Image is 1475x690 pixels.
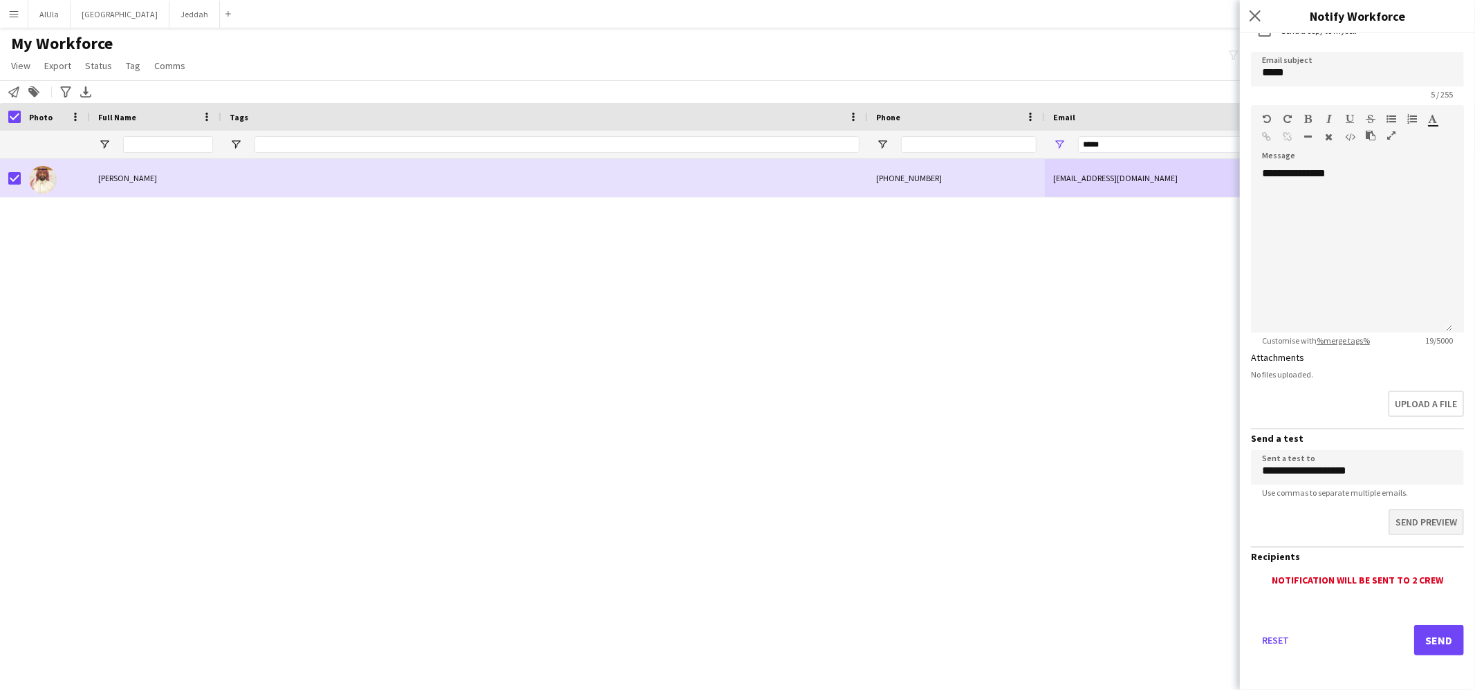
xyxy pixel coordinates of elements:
button: Underline [1345,113,1355,124]
span: Tag [126,59,140,72]
h3: Notify Workforce [1240,7,1475,25]
button: Unordered List [1386,113,1396,124]
input: Email Filter Input [1078,136,1313,153]
button: Send preview [1389,509,1464,535]
input: Tags Filter Input [254,136,860,153]
span: Full Name [98,112,136,122]
a: Tag [120,57,146,75]
span: Use commas to separate multiple emails. [1251,487,1419,498]
span: Export [44,59,71,72]
button: Undo [1262,113,1272,124]
div: No files uploaded. [1251,369,1464,380]
a: %merge tags% [1317,335,1370,346]
span: [PERSON_NAME] [98,173,157,183]
button: Send [1414,625,1464,655]
div: [EMAIL_ADDRESS][DOMAIN_NAME] [1045,159,1321,197]
span: Photo [29,112,53,122]
button: Horizontal Line [1304,131,1313,142]
button: Redo [1283,113,1292,124]
a: View [6,57,36,75]
button: AlUla [28,1,71,28]
app-action-btn: Advanced filters [57,84,74,100]
button: Paste as plain text [1366,130,1375,141]
h3: Send a test [1251,432,1464,445]
button: Open Filter Menu [876,138,889,151]
app-action-btn: Add to tag [26,84,42,100]
input: Full Name Filter Input [123,136,213,153]
a: Comms [149,57,191,75]
app-action-btn: Export XLSX [77,84,94,100]
button: Bold [1304,113,1313,124]
span: 19 / 5000 [1414,335,1464,346]
span: Phone [876,112,900,122]
div: [PHONE_NUMBER] [868,159,1045,197]
button: Fullscreen [1386,130,1396,141]
button: Clear Formatting [1324,131,1334,142]
span: Email [1053,112,1075,122]
span: 5 / 255 [1420,89,1464,100]
button: Reset [1251,625,1301,655]
a: Status [80,57,118,75]
span: Comms [154,59,185,72]
span: Tags [230,112,248,122]
button: Open Filter Menu [98,138,111,151]
button: Ordered List [1407,113,1417,124]
img: Mohammed Almohaser [29,166,57,194]
app-action-btn: Notify workforce [6,84,22,100]
button: [GEOGRAPHIC_DATA] [71,1,169,28]
button: Strikethrough [1366,113,1375,124]
span: View [11,59,30,72]
span: Customise with [1251,335,1381,346]
button: Upload a file [1388,391,1464,417]
button: Jeddah [169,1,220,28]
h3: Recipients [1251,550,1464,563]
button: Open Filter Menu [1053,138,1066,151]
a: Export [39,57,77,75]
span: My Workforce [11,33,113,54]
button: HTML Code [1345,131,1355,142]
button: Text Color [1428,113,1438,124]
button: Open Filter Menu [230,138,242,151]
div: Notification will be sent to 2 crew [1251,574,1464,586]
button: Italic [1324,113,1334,124]
input: Phone Filter Input [901,136,1037,153]
span: Status [85,59,112,72]
label: Attachments [1251,351,1304,364]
